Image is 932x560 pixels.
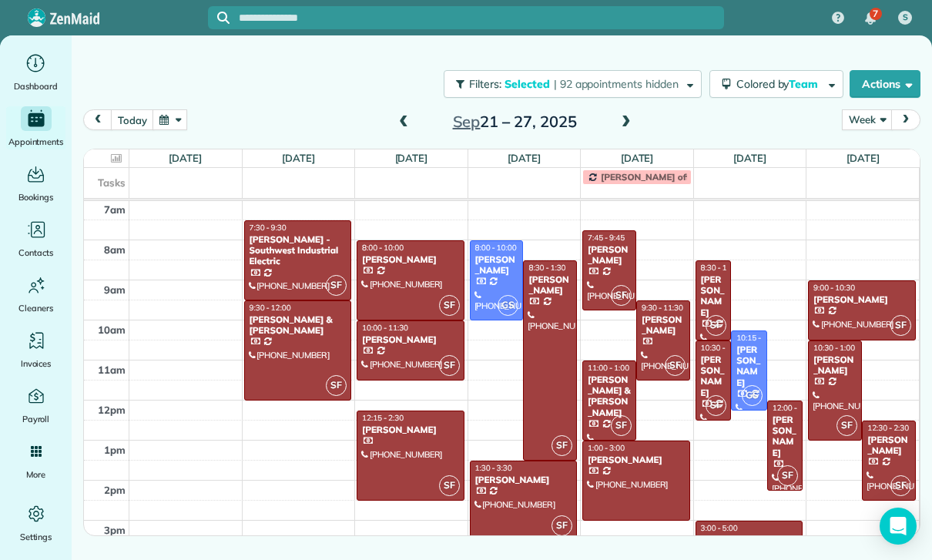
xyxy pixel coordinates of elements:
[104,283,126,296] span: 9am
[104,243,126,256] span: 8am
[587,244,632,267] div: [PERSON_NAME]
[772,414,799,459] div: [PERSON_NAME]
[326,275,347,296] span: SF
[611,415,632,436] span: SF
[736,77,823,91] span: Colored by
[362,243,404,253] span: 8:00 - 10:00
[22,411,50,427] span: Payroll
[701,523,738,533] span: 3:00 - 5:00
[700,535,799,545] div: [PERSON_NAME]
[14,79,58,94] span: Dashboard
[98,324,126,336] span: 10am
[249,314,347,337] div: [PERSON_NAME] & [PERSON_NAME]
[104,203,126,216] span: 7am
[104,524,126,536] span: 3pm
[361,424,460,435] div: [PERSON_NAME]
[665,355,686,376] span: SF
[6,106,65,149] a: Appointments
[551,515,572,536] span: SF
[736,344,763,389] div: [PERSON_NAME]
[361,254,460,265] div: [PERSON_NAME]
[854,2,887,35] div: 7 unread notifications
[6,162,65,205] a: Bookings
[701,343,747,353] span: 10:30 - 12:30
[706,315,726,336] span: SF
[842,109,892,130] button: Week
[6,384,65,427] a: Payroll
[21,356,52,371] span: Invoices
[551,435,572,456] span: SF
[554,77,679,91] span: | 92 appointments hidden
[867,423,909,433] span: 12:30 - 2:30
[6,501,65,545] a: Settings
[813,354,857,377] div: [PERSON_NAME]
[611,285,632,306] span: SF
[98,404,126,416] span: 12pm
[439,355,460,376] span: SF
[621,152,654,164] a: [DATE]
[6,273,65,316] a: Cleaners
[418,113,611,130] h2: 21 – 27, 2025
[6,328,65,371] a: Invoices
[701,263,743,273] span: 8:30 - 10:30
[18,245,53,260] span: Contacts
[282,152,315,164] a: [DATE]
[104,484,126,496] span: 2pm
[587,374,632,419] div: [PERSON_NAME] & [PERSON_NAME]
[453,112,481,131] span: Sep
[588,443,625,453] span: 1:00 - 3:00
[742,385,763,406] span: GS
[18,300,53,316] span: Cleaners
[587,454,686,465] div: [PERSON_NAME]
[169,152,202,164] a: [DATE]
[508,152,541,164] a: [DATE]
[813,283,855,293] span: 9:00 - 10:30
[474,254,519,277] div: [PERSON_NAME]
[6,217,65,260] a: Contacts
[873,8,878,20] span: 7
[890,475,911,496] span: SF
[588,233,625,243] span: 7:45 - 9:45
[813,294,911,305] div: [PERSON_NAME]
[890,315,911,336] span: SF
[891,109,920,130] button: next
[505,77,551,91] span: Selected
[6,51,65,94] a: Dashboard
[733,152,766,164] a: [DATE]
[850,70,920,98] button: Actions
[436,70,701,98] a: Filters: Selected | 92 appointments hidden
[498,295,518,316] span: GS
[395,152,428,164] a: [DATE]
[706,395,726,416] span: SF
[709,70,843,98] button: Colored byTeam
[250,223,287,233] span: 7:30 - 9:30
[8,134,64,149] span: Appointments
[98,364,126,376] span: 11am
[361,334,460,345] div: [PERSON_NAME]
[528,263,565,273] span: 8:30 - 1:30
[444,70,701,98] button: Filters: Selected | 92 appointments hidden
[469,77,501,91] span: Filters:
[83,109,112,130] button: prev
[326,375,347,396] span: SF
[362,413,404,423] span: 12:15 - 2:30
[836,415,857,436] span: SF
[26,467,45,482] span: More
[249,234,347,267] div: [PERSON_NAME] - Southwest Industrial Electric
[528,274,572,297] div: [PERSON_NAME]
[777,465,798,486] span: SF
[813,343,855,353] span: 10:30 - 1:00
[789,77,820,91] span: Team
[20,529,52,545] span: Settings
[18,189,54,205] span: Bookings
[773,403,814,413] span: 12:00 - 2:15
[439,295,460,316] span: SF
[362,323,408,333] span: 10:00 - 11:30
[474,474,573,485] div: [PERSON_NAME]
[439,475,460,496] span: SF
[208,12,230,24] button: Focus search
[641,314,686,337] div: [PERSON_NAME]
[217,12,230,24] svg: Focus search
[104,444,126,456] span: 1pm
[880,508,917,545] div: Open Intercom Messenger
